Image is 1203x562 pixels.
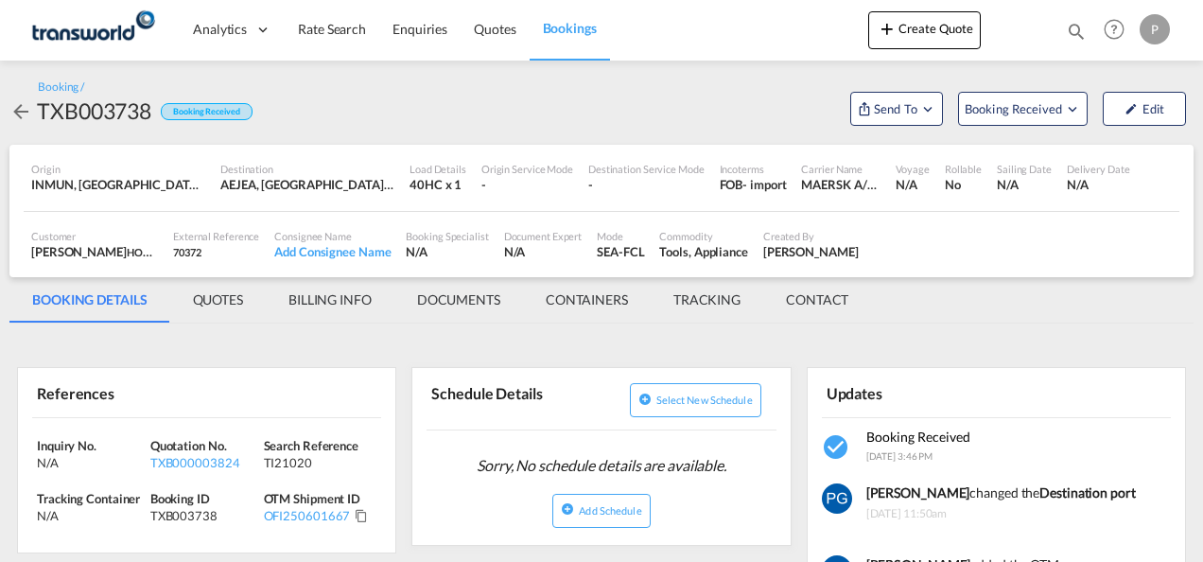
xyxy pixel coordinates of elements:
[872,99,919,118] span: Send To
[410,176,466,193] div: 40HC x 1
[579,504,641,517] span: Add Schedule
[1103,92,1186,126] button: icon-pencilEdit
[1140,14,1170,44] div: P
[588,162,705,176] div: Destination Service Mode
[822,376,993,409] div: Updates
[31,176,205,193] div: INMUN, Mundra, India, Indian Subcontinent, Asia Pacific
[552,494,650,528] button: icon-plus-circleAdd Schedule
[150,454,259,471] div: TXB000003824
[1098,13,1140,47] div: Help
[170,277,266,323] md-tab-item: QUOTES
[481,176,573,193] div: -
[866,429,970,445] span: Booking Received
[173,229,259,243] div: External Reference
[394,277,523,323] md-tab-item: DOCUMENTS
[763,243,859,260] div: Pradhesh Gautham
[31,162,205,176] div: Origin
[965,99,1064,118] span: Booking Received
[173,246,201,258] span: 70372
[630,383,761,417] button: icon-plus-circleSelect new schedule
[474,21,515,37] span: Quotes
[763,229,859,243] div: Created By
[220,176,394,193] div: AEJEA, Jebel Ali, United Arab Emirates, Middle East, Middle East
[150,507,259,524] div: TXB003738
[37,454,146,471] div: N/A
[876,17,898,40] md-icon: icon-plus 400-fg
[656,394,753,406] span: Select new schedule
[822,483,852,514] img: vm11kgAAAAZJREFUAwCWHwimzl+9jgAAAABJRU5ErkJggg==
[1125,102,1138,115] md-icon: icon-pencil
[266,277,394,323] md-tab-item: BILLING INFO
[523,277,651,323] md-tab-item: CONTAINERS
[868,11,981,49] button: icon-plus 400-fgCreate Quote
[561,502,574,516] md-icon: icon-plus-circle
[481,162,573,176] div: Origin Service Mode
[406,243,488,260] div: N/A
[1039,484,1135,501] b: Destination port
[763,277,871,323] md-tab-item: CONTACT
[264,507,351,524] div: OFI250601667
[9,100,32,123] md-icon: icon-arrow-left
[427,376,598,422] div: Schedule Details
[150,438,227,453] span: Quotation No.
[392,21,447,37] span: Enquiries
[28,9,156,51] img: f753ae806dec11f0841701cdfdf085c0.png
[659,243,747,260] div: Tools, Appliance
[997,176,1052,193] div: N/A
[866,450,933,462] span: [DATE] 3:46 PM
[9,277,170,323] md-tab-item: BOOKING DETAILS
[355,509,368,522] md-icon: Click to Copy
[150,491,210,506] span: Booking ID
[651,277,763,323] md-tab-item: TRACKING
[1067,162,1130,176] div: Delivery Date
[504,243,583,260] div: N/A
[37,491,140,506] span: Tracking Container
[220,162,394,176] div: Destination
[1066,21,1087,49] div: icon-magnify
[720,176,743,193] div: FOB
[742,176,786,193] div: - import
[850,92,943,126] button: Open demo menu
[264,454,373,471] div: TI21020
[945,162,982,176] div: Rollable
[298,21,366,37] span: Rate Search
[866,484,970,501] b: [PERSON_NAME]
[38,79,84,96] div: Booking /
[193,20,247,39] span: Analytics
[945,176,982,193] div: No
[469,448,734,483] span: Sorry, No schedule details are available.
[896,162,929,176] div: Voyage
[1066,21,1087,42] md-icon: icon-magnify
[896,176,929,193] div: N/A
[127,244,253,259] span: HOMES R US TRADING LLC
[1067,176,1130,193] div: N/A
[504,229,583,243] div: Document Expert
[31,243,158,260] div: [PERSON_NAME]
[161,103,252,121] div: Booking Received
[37,507,146,524] div: N/A
[274,229,391,243] div: Consignee Name
[1098,13,1130,45] span: Help
[37,438,96,453] span: Inquiry No.
[32,376,203,409] div: References
[37,96,151,126] div: TXB003738
[274,243,391,260] div: Add Consignee Name
[597,229,644,243] div: Mode
[406,229,488,243] div: Booking Specialist
[264,491,361,506] span: OTM Shipment ID
[9,277,871,323] md-pagination-wrapper: Use the left and right arrow keys to navigate between tabs
[638,393,652,406] md-icon: icon-plus-circle
[801,162,880,176] div: Carrier Name
[822,432,852,463] md-icon: icon-checkbox-marked-circle
[866,483,1136,502] div: changed the
[9,96,37,126] div: icon-arrow-left
[410,162,466,176] div: Load Details
[597,243,644,260] div: SEA-FCL
[997,162,1052,176] div: Sailing Date
[659,229,747,243] div: Commodity
[720,162,787,176] div: Incoterms
[588,176,705,193] div: -
[543,20,597,36] span: Bookings
[866,501,1136,522] span: [DATE] 11:50am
